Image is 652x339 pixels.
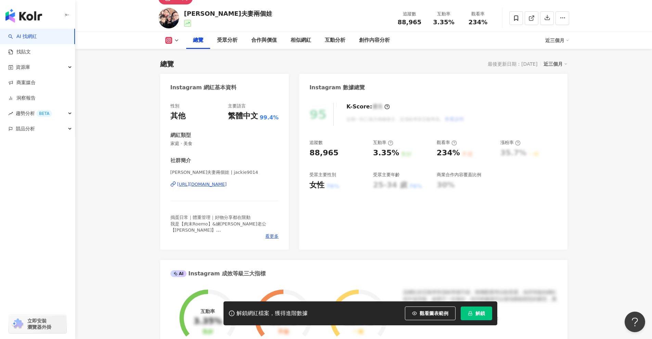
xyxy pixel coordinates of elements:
a: chrome extension立即安裝 瀏覽器外掛 [9,315,66,333]
a: 商案媒合 [8,79,36,86]
span: 99.4% [260,114,279,121]
span: 搗蛋日常｜體重管理｜好物分享都在限動 我是【肉末Roemo】&練[PERSON_NAME]老公【[PERSON_NAME]】 正婆婆【月月姐】&酷媽媽【珠珠姐】外加兩隻小屁孩 【婆媽團購】下方連... [170,215,276,245]
img: logo [5,9,42,23]
span: 競品分析 [16,121,35,136]
div: 受眾主要年齡 [373,172,400,178]
div: 網紅類型 [170,132,191,139]
div: 一般 [353,329,364,335]
button: 觀看圖表範例 [405,307,456,320]
span: 資源庫 [16,60,30,75]
span: 觀看圖表範例 [420,311,448,316]
div: 女性 [309,180,324,191]
div: 不佳 [278,329,289,335]
a: searchAI 找網紅 [8,33,37,40]
div: 其他 [170,111,186,121]
div: [PERSON_NAME]夫妻兩個娃 [184,9,272,18]
div: 受眾分析 [217,36,238,44]
span: 家庭 · 美食 [170,141,279,147]
div: 漲粉率 [500,140,521,146]
div: 追蹤數 [397,11,423,17]
div: AI [170,270,187,277]
div: 創作內容分析 [359,36,390,44]
img: KOL Avatar [158,8,179,28]
span: 立即安裝 瀏覽器外掛 [27,318,51,330]
span: 3.35% [433,19,454,26]
a: 找貼文 [8,49,31,55]
div: 234% [437,148,460,158]
span: 88,965 [398,18,421,26]
div: 近三個月 [544,60,567,68]
img: chrome extension [11,318,24,329]
a: [URL][DOMAIN_NAME] [170,181,279,187]
div: [URL][DOMAIN_NAME] [177,181,227,187]
div: 相似網紅 [291,36,311,44]
div: 該網紅的互動率和漲粉率都不錯，唯獨觀看率比較普通，為同等級的網紅的中低等級，效果不一定會好，但仍然建議可以發包開箱類型的案型，應該會比較有成效！ [403,289,557,309]
span: rise [8,111,13,116]
div: 互動率 [373,140,393,146]
div: 3.35% [373,148,399,158]
span: 234% [469,19,488,26]
button: 解鎖 [461,307,492,320]
span: lock [468,311,473,316]
div: Instagram 網紅基本資料 [170,84,237,91]
span: [PERSON_NAME]夫妻兩個娃 | jackie9014 [170,169,279,175]
div: 88,965 [309,148,338,158]
div: 互動率 [431,11,457,17]
div: BETA [36,110,52,117]
div: K-Score : [346,103,390,110]
span: 趨勢分析 [16,106,52,121]
div: 性別 [170,103,179,109]
div: 觀看率 [437,140,457,146]
div: Instagram 數據總覽 [309,84,365,91]
div: 社群簡介 [170,157,191,164]
div: 互動分析 [325,36,345,44]
div: 近三個月 [545,35,569,46]
div: 主要語言 [228,103,246,109]
div: 最後更新日期：[DATE] [488,61,537,67]
div: 合作與價值 [251,36,277,44]
span: 解鎖 [475,311,485,316]
div: 追蹤數 [309,140,323,146]
a: 洞察報告 [8,95,36,102]
div: Instagram 成效等級三大指標 [170,270,266,277]
div: 繁體中文 [228,111,258,121]
div: 受眾主要性別 [309,172,336,178]
div: 總覽 [160,59,174,69]
div: 總覽 [193,36,203,44]
div: 良好 [202,329,213,335]
span: 看更多 [265,233,279,239]
div: 觀看率 [465,11,491,17]
div: 商業合作內容覆蓋比例 [437,172,481,178]
div: 解鎖網紅檔案，獲得進階數據 [236,310,308,317]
